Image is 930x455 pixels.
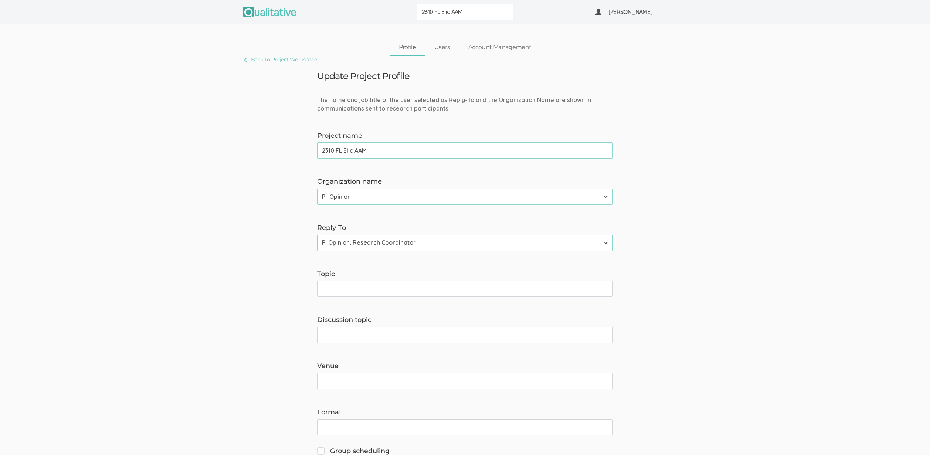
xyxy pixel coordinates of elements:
[317,223,613,233] label: Reply-To
[312,96,618,113] div: The name and job title of the user selected as Reply-To and the Organization Name are shown in co...
[417,4,513,20] button: 2310 FL Elic AAM
[243,7,296,17] img: Qualitative
[317,177,613,187] label: Organization name
[317,408,613,417] label: Format
[317,131,613,141] label: Project name
[390,40,425,55] a: Profile
[243,55,317,65] a: Back To Project Workspace
[317,71,410,81] h3: Update Project Profile
[591,4,687,20] button: [PERSON_NAME]
[317,269,613,279] label: Topic
[425,40,459,55] a: Users
[317,315,613,325] label: Discussion topic
[422,8,499,16] span: 2310 FL Elic AAM
[459,40,540,55] a: Account Management
[605,8,672,16] span: [PERSON_NAME]
[317,361,613,371] label: Venue
[893,420,930,455] iframe: Chat Widget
